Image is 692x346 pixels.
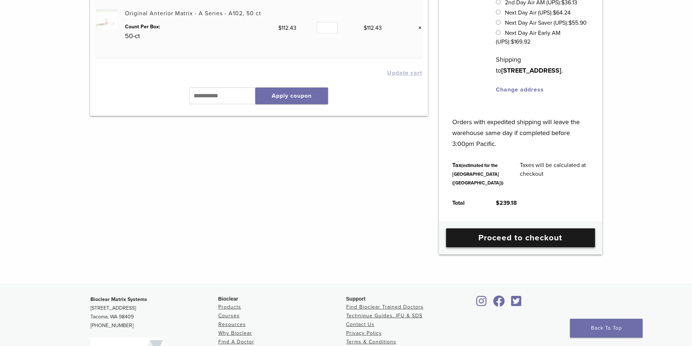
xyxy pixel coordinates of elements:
a: Courses [218,313,240,319]
a: Bioclear [491,300,507,307]
dt: Count Per Box: [125,23,279,30]
span: $ [364,24,367,32]
td: Taxes will be calculated at checkout [512,155,597,193]
a: Original Anterior Matrix - A Series - A102, 50 ct [125,10,261,17]
a: Change address [496,86,544,93]
img: Original Anterior Matrix - A Series - A102, 50 ct [96,9,117,30]
a: Proceed to checkout [446,228,595,247]
bdi: 112.43 [364,24,382,32]
p: 50-ct [125,30,279,41]
label: Next Day Air Early AM (UPS): [496,29,560,45]
th: Total [444,193,488,213]
span: $ [568,19,572,27]
strong: Bioclear Matrix Systems [90,296,147,302]
bdi: 239.18 [496,199,517,207]
a: Technique Guides, IFU & SDS [346,313,422,319]
a: Remove this item [413,23,422,33]
span: $ [496,199,499,207]
strong: [STREET_ADDRESS] [501,66,561,74]
bdi: 55.90 [568,19,587,27]
a: Terms & Conditions [346,339,396,345]
a: Why Bioclear [218,330,252,336]
a: Contact Us [346,321,375,327]
span: $ [553,9,556,16]
a: Find A Doctor [218,339,254,345]
button: Update cart [387,70,422,76]
small: (estimated for the [GEOGRAPHIC_DATA] ([GEOGRAPHIC_DATA])) [452,163,503,186]
bdi: 112.43 [278,24,296,32]
a: Products [218,304,241,310]
p: Orders with expedited shipping will leave the warehouse same day if completed before 3:00pm Pacific. [452,106,588,149]
bdi: 169.92 [511,38,530,45]
label: Next Day Air Saver (UPS): [505,19,587,27]
button: Apply coupon [255,87,328,104]
span: $ [511,38,514,45]
a: Privacy Policy [346,330,382,336]
span: $ [278,24,282,32]
a: Resources [218,321,246,327]
bdi: 64.24 [553,9,571,16]
p: [STREET_ADDRESS] Tacoma, WA 98409 [PHONE_NUMBER] [90,295,218,330]
th: Tax [444,155,512,193]
label: Next Day Air (UPS): [505,9,571,16]
span: Support [346,296,366,302]
a: Find Bioclear Trained Doctors [346,304,424,310]
p: Shipping to . [496,54,588,76]
span: Bioclear [218,296,238,302]
a: Bioclear [474,300,489,307]
a: Bioclear [509,300,524,307]
a: Back To Top [570,319,643,338]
